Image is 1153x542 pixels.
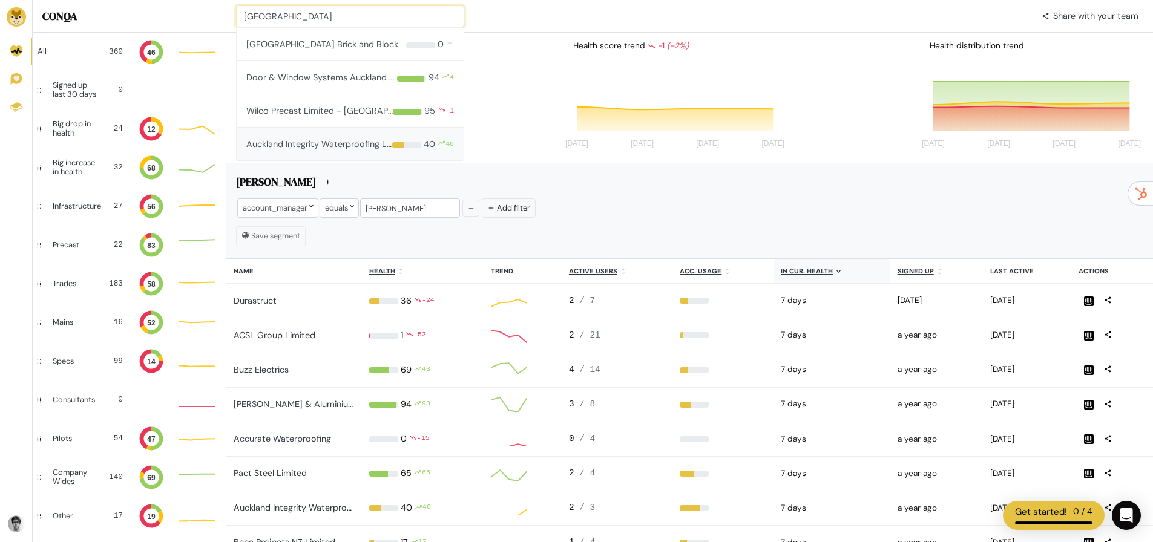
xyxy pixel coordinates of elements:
span: / 4 [579,434,595,443]
div: 2024-05-15 01:31pm [898,398,976,410]
a: Other 17 19 [33,497,226,535]
div: 2025-08-25 02:00pm [990,502,1065,514]
div: 2025-08-25 01:30pm [990,468,1065,480]
div: 24 [108,123,123,134]
div: 10% [680,332,766,338]
div: 2025-08-25 12:00am [781,468,883,480]
div: 140 [108,471,123,483]
div: 2025-08-25 06:23pm [990,364,1065,376]
div: 1 [401,329,403,342]
div: 2 [569,501,665,515]
div: Big increase in health [53,158,100,176]
th: Last active [983,259,1072,284]
button: Save segment [236,226,306,246]
button: Auckland Integrity Waterproofing Limited 40 40 [236,128,464,161]
i: (-2%) [667,41,689,51]
div: 2 [569,295,665,308]
tspan: [DATE] [631,140,654,148]
div: 69 [401,364,412,377]
div: 0% [680,436,766,442]
a: Precast 22 83 [33,226,226,264]
div: 0 [401,433,407,446]
div: 2024-11-20 11:31am [898,295,976,307]
div: 0 / 4 [1073,505,1092,519]
div: -15 [417,433,430,446]
button: Add filter [482,198,536,217]
div: 2024-05-31 07:55am [898,329,976,341]
div: Precast [53,241,94,249]
div: -24 [422,295,435,308]
u: Acc. Usage [680,267,721,275]
div: 3 [569,398,665,411]
div: 38% [680,402,766,408]
div: Trades [53,279,94,288]
tspan: [DATE] [1053,140,1076,148]
a: Specs 99 14 [33,342,226,380]
a: Big increase in health 32 68 [33,148,226,187]
div: 2025-08-25 12:00am [781,295,883,307]
div: 27 [111,200,123,212]
div: 0 [438,28,444,60]
span: / 21 [579,330,600,340]
div: 65 [401,467,412,480]
u: Health [369,267,395,275]
div: 29% [680,298,766,304]
div: 2025-08-25 07:47pm [990,398,1065,410]
div: 65 [422,467,430,480]
div: 2 [569,467,665,480]
span: / 7 [579,296,595,305]
span: / 14 [579,365,600,374]
div: Get started! [1015,505,1067,519]
div: account_manager [237,198,318,217]
div: 40 [445,128,454,160]
div: Consultants [53,396,95,404]
span: / 3 [579,503,595,512]
div: -52 [413,329,426,342]
div: 50% [680,471,766,477]
div: 2025-08-25 02:42pm [990,295,1065,307]
div: Other [53,512,94,520]
div: 2024-05-15 01:27pm [898,364,976,376]
div: Big drop in health [53,120,99,137]
th: Trend [484,259,561,284]
div: 2025-08-25 12:00am [781,329,883,341]
div: 32 [110,162,123,173]
div: 94 [401,398,412,411]
div: 4 [450,61,454,94]
a: Pilots 54 47 [33,419,226,458]
u: Active users [569,267,617,275]
tspan: [DATE] [922,140,945,148]
tspan: [DATE] [987,140,1010,148]
a: All 360 46 [33,33,226,71]
div: Infrastructure [53,202,101,211]
th: Actions [1071,259,1153,284]
div: Auckland Integrity Waterproofing Limited [246,128,392,160]
div: 93 [422,398,430,411]
div: Health score trend [563,35,792,57]
a: Trades 183 58 [33,264,226,303]
img: Avatar [8,515,25,532]
div: equals [320,198,359,217]
div: 22 [103,239,123,250]
div: 0 [105,394,123,405]
div: Open Intercom Messenger [1112,501,1141,530]
div: Mains [53,318,94,327]
div: 2025-08-12 08:35am [990,433,1065,445]
div: 4 [569,364,665,377]
div: 2024-05-31 08:05am [898,468,976,480]
div: 2025-08-25 12:00am [781,398,883,410]
div: Specs [53,357,94,365]
div: 2024-05-15 01:27pm [898,433,976,445]
div: Wilco Precast Limited - [GEOGRAPHIC_DATA] [246,94,393,127]
tspan: [DATE] [1118,140,1141,148]
a: Big drop in health 24 12 [33,109,226,148]
button: Wilco Precast Limited - [GEOGRAPHIC_DATA] 95 -1 [236,94,464,128]
div: -1 [648,40,689,52]
div: [GEOGRAPHIC_DATA] Brick and Block [246,28,398,60]
div: Signed up last 30 days [53,81,101,99]
a: ACSL Group Limited [234,330,315,341]
div: 16 [103,316,123,328]
div: 17 [103,510,123,521]
div: -1 [445,94,454,127]
div: 2025-08-25 12:00am [781,364,883,376]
